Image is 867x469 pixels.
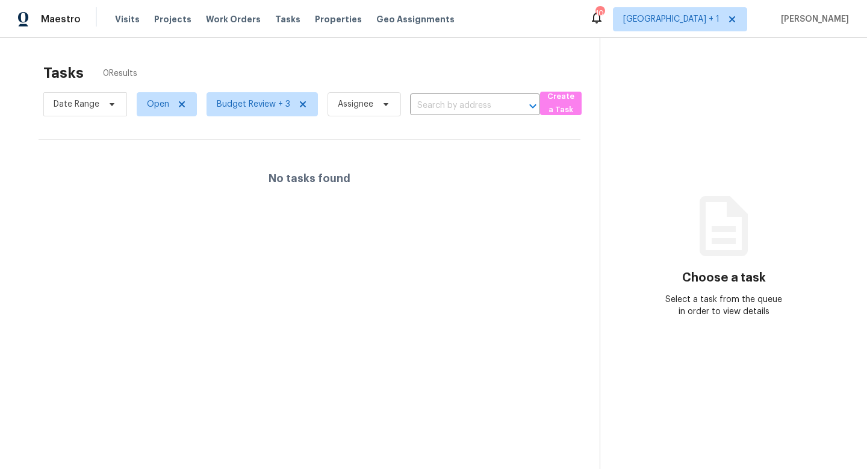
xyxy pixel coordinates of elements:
[338,98,373,110] span: Assignee
[595,7,604,19] div: 10
[776,13,849,25] span: [PERSON_NAME]
[315,13,362,25] span: Properties
[147,98,169,110] span: Open
[103,68,137,80] span: 0 Results
[662,294,786,318] div: Select a task from the queue in order to view details
[524,98,541,115] button: Open
[623,13,719,25] span: [GEOGRAPHIC_DATA] + 1
[682,272,766,284] h3: Choose a task
[206,13,261,25] span: Work Orders
[217,98,290,110] span: Budget Review + 3
[43,67,84,79] h2: Tasks
[269,172,350,184] h4: No tasks found
[410,96,506,115] input: Search by address
[154,13,191,25] span: Projects
[546,90,576,118] span: Create a Task
[376,13,455,25] span: Geo Assignments
[275,15,300,24] span: Tasks
[540,92,582,115] button: Create a Task
[54,98,99,110] span: Date Range
[115,13,140,25] span: Visits
[41,13,81,25] span: Maestro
